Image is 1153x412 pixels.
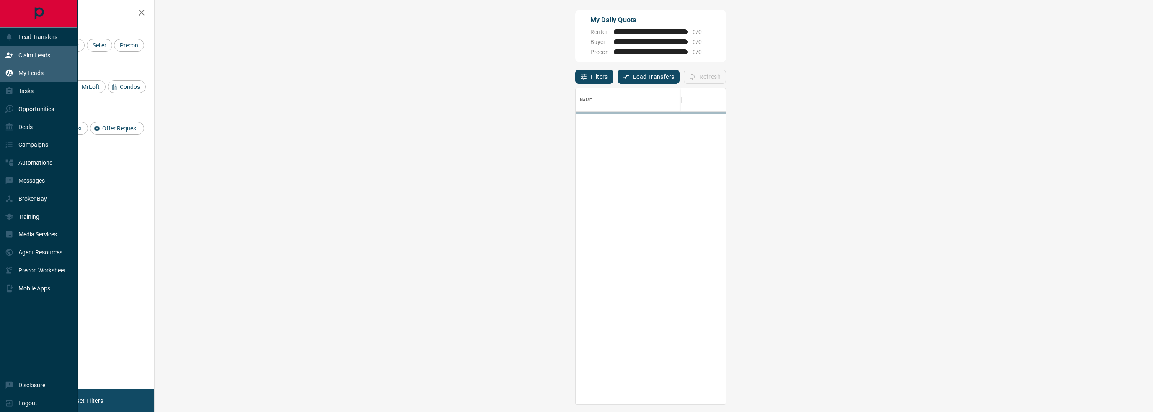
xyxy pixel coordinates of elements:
span: Offer Request [99,125,141,132]
h2: Filters [27,8,146,18]
span: Precon [590,49,609,55]
span: Seller [90,42,109,49]
span: Precon [117,42,141,49]
span: MrLoft [79,83,103,90]
div: Seller [87,39,112,52]
button: Filters [575,70,613,84]
button: Lead Transfers [618,70,680,84]
span: Buyer [590,39,609,45]
span: 0 / 0 [693,49,711,55]
span: 0 / 0 [693,39,711,45]
div: Name [576,88,693,112]
span: Condos [117,83,143,90]
span: 0 / 0 [693,29,711,35]
div: MrLoft [70,80,106,93]
div: Condos [108,80,146,93]
div: Precon [114,39,144,52]
div: Offer Request [90,122,144,135]
button: Reset Filters [64,394,109,408]
div: Name [580,88,592,112]
span: Renter [590,29,609,35]
p: My Daily Quota [590,15,711,25]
